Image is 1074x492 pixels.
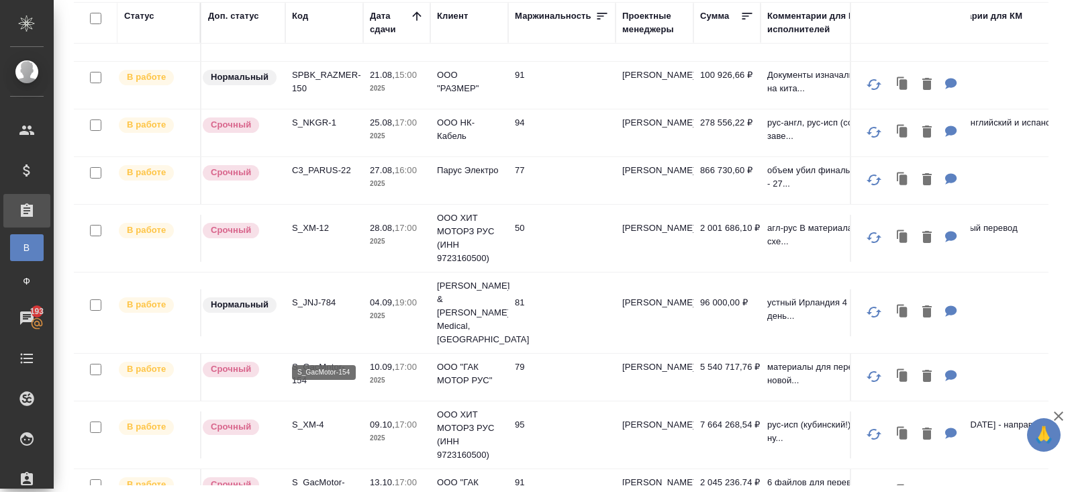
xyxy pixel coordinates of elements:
td: 79 [508,354,616,401]
p: 17:00 [395,223,417,233]
p: 09.10, [370,420,395,430]
button: Обновить [858,296,890,328]
button: Для ПМ: агл-рус В материалах есть «взрыв-схемы», мы предоставим глоссарий составленный на их осно... [938,224,964,252]
button: Для ПМ: рус-англ, рус-исп (соотв папкам) заверение печатью компании ВАЖНО: ориентир на глоссарий ... [938,119,964,146]
button: Клонировать [890,421,916,448]
p: В работе [127,224,166,237]
td: 866 730,60 ₽ [693,157,761,204]
div: Выставляет ПМ после принятия заказа от КМа [117,360,193,379]
div: Выставляет ПМ после принятия заказа от КМа [117,68,193,87]
p: S_NKGR-1 [292,116,356,130]
p: 2025 [370,82,424,95]
button: Удалить [916,421,938,448]
p: материалы для перевода по нашей новой... [767,360,915,387]
p: S_XM-12 [292,222,356,235]
div: Выставляется автоматически, если на указанный объем услуг необходимо больше времени в стандартном... [201,164,279,182]
div: Выставляет ПМ после принятия заказа от КМа [117,222,193,240]
div: Комментарии для ПМ/исполнителей [767,9,915,36]
button: Для ПМ: материалы для перевода по нашей новой модели GS-8 HEV исходников нет, все надписи нужны В... [938,363,964,391]
div: Проектные менеджеры [622,9,687,36]
p: 16:00 [395,165,417,175]
div: Клиент [437,9,468,23]
span: 193 [22,305,52,318]
td: 50 [508,215,616,262]
p: 15:00 [395,70,417,80]
td: [PERSON_NAME] [616,289,693,336]
button: Обновить [858,68,890,101]
td: 94 [508,109,616,156]
button: Удалить [916,363,938,391]
p: В работе [127,298,166,311]
button: Обновить [858,164,890,196]
button: 🙏 [1027,418,1061,452]
p: ООО "РАЗМЕР" [437,68,501,95]
div: Выставляется автоматически, если на указанный объем услуг необходимо больше времени в стандартном... [201,360,279,379]
p: В работе [127,118,166,132]
p: 13.10, [370,477,395,487]
div: Статус [124,9,154,23]
p: рус-исп (кубинский!) для верстки - ну... [767,418,915,445]
td: [PERSON_NAME] [616,62,693,109]
p: В работе [127,166,166,179]
button: Для ПМ: устный Ирландия 4 сентября на 1 день будет нужен переводчик в Ирландии (Дублин). 1) ЯП: А... [938,299,964,326]
p: 2025 [370,235,424,248]
td: 2 001 686,10 ₽ [693,215,761,262]
div: Выставляет ПМ после принятия заказа от КМа [117,116,193,134]
p: 25.08, [370,117,395,128]
p: Срочный [211,166,251,179]
p: 04.09, [370,297,395,307]
button: Для ПМ: Документы изначально писались на китайском, потом переводились на английский. Т.е. в случ... [938,71,964,99]
button: Клонировать [890,299,916,326]
td: 91 [508,62,616,109]
p: SPBK_RAZMER-150 [292,68,356,95]
td: 95 [508,411,616,458]
button: Удалить [916,224,938,252]
p: ООО "ГАК МОТОР РУС" [437,360,501,387]
button: Клонировать [890,119,916,146]
p: 2025 [370,177,424,191]
button: Клонировать [890,224,916,252]
td: [PERSON_NAME] [616,157,693,204]
button: Удалить [916,166,938,194]
button: Обновить [858,116,890,148]
p: S_JNJ-784 [292,296,356,309]
a: В [10,234,44,261]
p: 2025 [370,130,424,143]
p: 2025 [370,432,424,445]
p: Нормальный [211,298,268,311]
span: Ф [17,275,37,288]
button: Удалить [916,299,938,326]
p: 28.08, [370,223,395,233]
div: Выставляет ПМ после принятия заказа от КМа [117,418,193,436]
p: Срочный [211,118,251,132]
p: S_XM-4 [292,418,356,432]
p: 17:00 [395,420,417,430]
div: Комментарии для КМ [928,9,1022,23]
button: Клонировать [890,363,916,391]
p: Нормальный [211,70,268,84]
div: Статус по умолчанию для стандартных заказов [201,68,279,87]
p: 17:00 [395,477,417,487]
button: Обновить [858,222,890,254]
span: В [17,241,37,254]
button: Клонировать [890,166,916,194]
p: В работе [127,70,166,84]
button: Клонировать [890,71,916,99]
p: 27.08, [370,165,395,175]
p: В работе [127,420,166,434]
p: S_GacMotor-154 [292,360,356,387]
div: Выставляет ПМ после принятия заказа от КМа [117,296,193,314]
p: ООО ХИТ МОТОРЗ РУС (ИНН 9723160500) [437,408,501,462]
div: Выставляется автоматически, если на указанный объем услуг необходимо больше времени в стандартном... [201,418,279,436]
div: Выставляется автоматически, если на указанный объем услуг необходимо больше времени в стандартном... [201,222,279,240]
p: 19:00 [395,297,417,307]
p: 17:00 [395,117,417,128]
a: Ф [10,268,44,295]
p: ООО ХИТ МОТОРЗ РУС (ИНН 9723160500) [437,211,501,265]
p: C3_PARUS-22 [292,164,356,177]
p: Парус Электро [437,164,501,177]
td: [PERSON_NAME] [616,215,693,262]
div: Дата сдачи [370,9,410,36]
p: В работе [127,478,166,491]
p: 10.09, [370,362,395,372]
